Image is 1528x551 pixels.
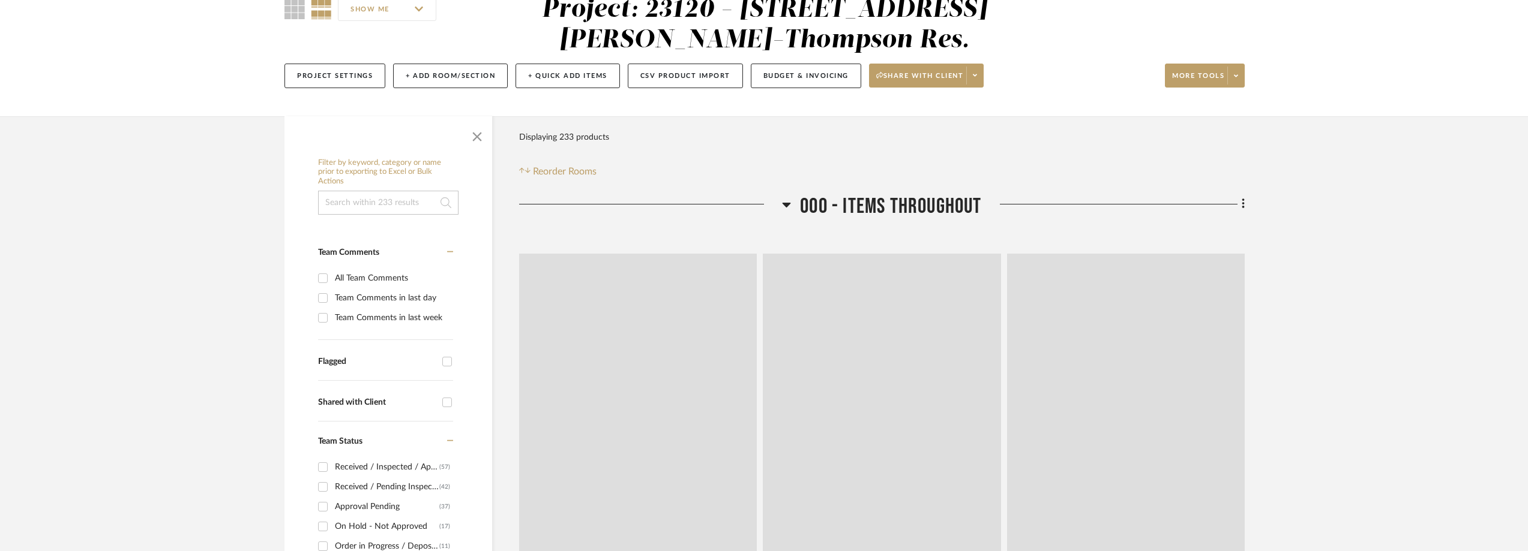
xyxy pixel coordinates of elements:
[465,122,489,146] button: Close
[335,477,439,496] div: Received / Pending Inspection
[628,64,743,88] button: CSV Product Import
[439,457,450,477] div: (57)
[516,64,620,88] button: + Quick Add Items
[533,164,597,179] span: Reorder Rooms
[439,497,450,516] div: (37)
[519,125,609,149] div: Displaying 233 products
[318,437,362,445] span: Team Status
[335,497,439,516] div: Approval Pending
[335,308,450,327] div: Team Comments in last week
[335,457,439,477] div: Received / Inspected / Approved
[318,248,379,257] span: Team Comments
[1172,71,1224,89] span: More tools
[519,164,597,179] button: Reorder Rooms
[318,191,459,215] input: Search within 233 results
[439,477,450,496] div: (42)
[335,517,439,536] div: On Hold - Not Approved
[393,64,508,88] button: + Add Room/Section
[318,357,436,367] div: Flagged
[751,64,861,88] button: Budget & Invoicing
[800,194,981,219] span: 000 - ITEMS THROUGHOUT
[335,269,450,288] div: All Team Comments
[439,517,450,536] div: (17)
[869,64,984,88] button: Share with client
[335,288,450,308] div: Team Comments in last day
[876,71,964,89] span: Share with client
[1165,64,1245,88] button: More tools
[318,158,459,186] h6: Filter by keyword, category or name prior to exporting to Excel or Bulk Actions
[284,64,385,88] button: Project Settings
[318,398,436,408] div: Shared with Client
